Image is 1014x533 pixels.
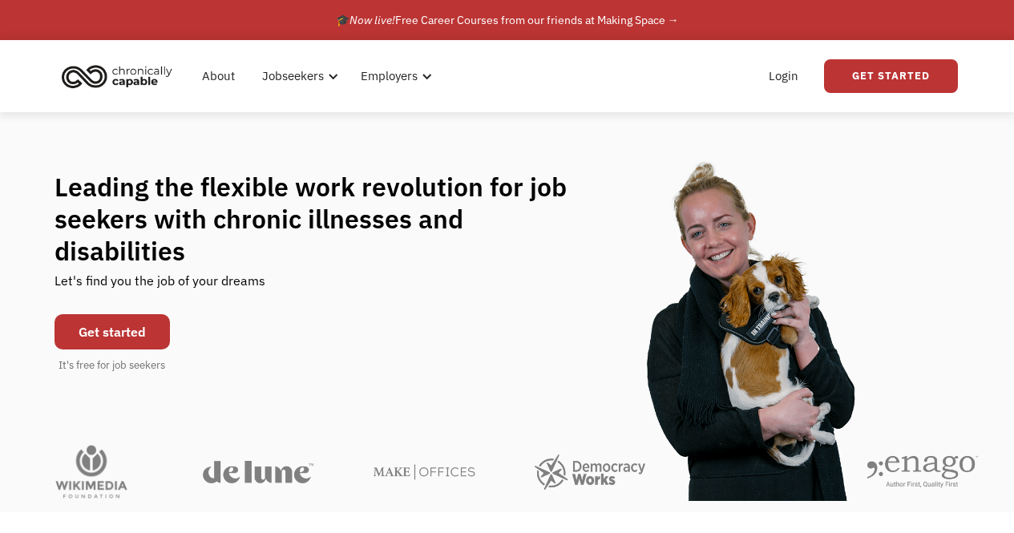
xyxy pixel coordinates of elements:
div: 🎓 Free Career Courses from our friends at Making Space → [336,10,679,30]
div: Jobseekers [252,50,343,102]
div: Employers [351,50,437,102]
a: About [192,50,244,102]
a: Get started [55,314,170,349]
a: Login [759,50,808,102]
div: Jobseekers [262,67,324,86]
div: It's free for job seekers [59,357,165,374]
a: home [57,59,184,94]
div: Let's find you the job of your dreams [55,267,265,306]
h1: Leading the flexible work revolution for job seekers with chronic illnesses and disabilities [55,171,598,267]
div: Employers [361,67,418,86]
em: Now live! [349,13,395,27]
img: Chronically Capable logo [57,59,177,94]
a: Get Started [824,59,958,93]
